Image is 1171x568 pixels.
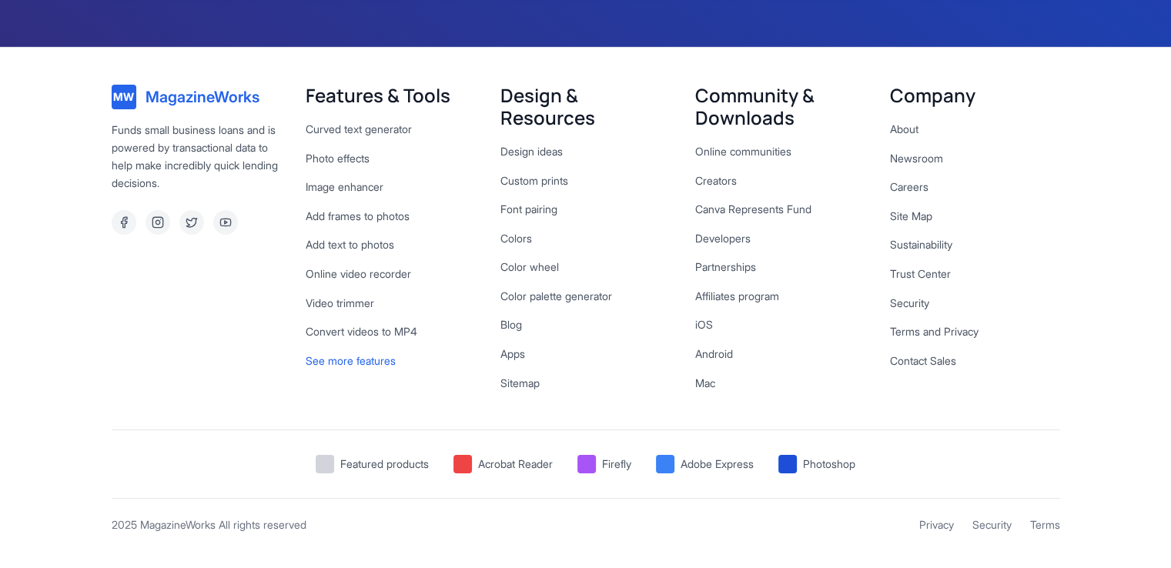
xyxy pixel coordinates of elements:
[695,318,713,331] a: iOS
[340,456,429,472] span: Featured products
[695,347,733,360] a: Android
[500,145,563,158] a: Design ideas
[112,122,282,192] p: Funds small business loans and is powered by transactional data to help make incredibly quick len...
[803,456,855,472] span: Photoshop
[112,517,306,533] p: 2025 MagazineWorks All rights reserved
[890,180,928,193] a: Careers
[890,354,956,367] a: Contact Sales
[681,456,754,472] span: Adobe Express
[306,85,476,107] h3: Features & Tools
[306,180,383,193] a: Image enhancer
[500,347,525,360] a: Apps
[890,267,951,280] a: Trust Center
[890,325,979,338] a: Terms and Privacy
[1030,517,1060,533] a: Terms
[306,296,374,309] a: Video trimmer
[602,456,631,472] span: Firefly
[890,209,932,222] a: Site Map
[695,232,751,245] a: Developers
[972,517,1012,533] a: Security
[695,289,779,302] a: Affiliates program
[500,202,557,216] a: Font pairing
[146,86,259,108] span: MagazineWorks
[306,354,396,367] a: See more features
[500,174,568,187] a: Custom prints
[695,174,737,187] a: Creators
[919,517,954,533] a: Privacy
[890,152,943,165] a: Newsroom
[306,152,370,165] a: Photo effects
[500,260,559,273] a: Color wheel
[695,260,756,273] a: Partnerships
[478,456,553,472] span: Acrobat Reader
[306,267,411,280] a: Online video recorder
[890,122,918,135] a: About
[695,376,715,389] a: Mac
[890,85,1060,107] h3: Company
[890,296,929,309] a: Security
[306,238,394,251] a: Add text to photos
[695,145,791,158] a: Online communities
[306,325,417,338] a: Convert videos to MP4
[695,85,865,129] h3: Community & Downloads
[500,376,540,389] a: Sitemap
[695,202,811,216] a: Canva Represents Fund
[890,238,952,251] a: Sustainability
[306,122,412,135] a: Curved text generator
[500,318,522,331] a: Blog
[306,209,410,222] a: Add frames to photos
[500,85,671,129] h3: Design & Resources
[500,232,532,245] a: Colors
[113,89,134,105] span: MW
[500,289,612,302] a: Color palette generator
